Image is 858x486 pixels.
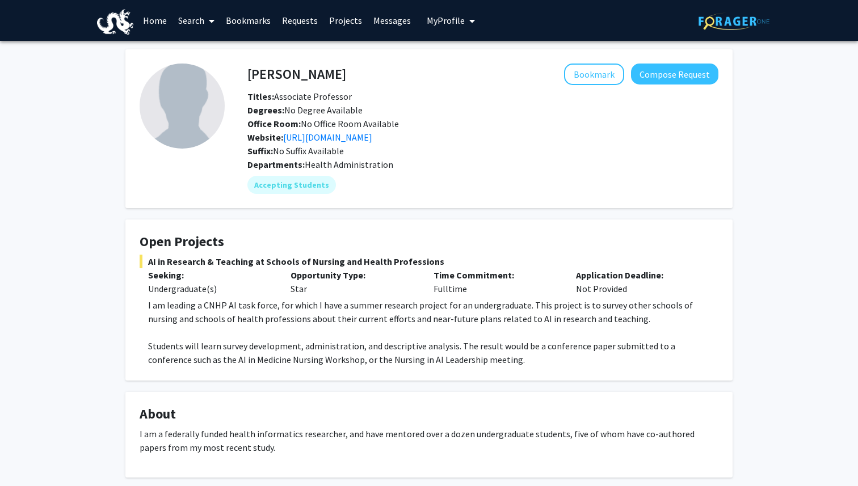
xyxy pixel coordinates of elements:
[148,339,718,366] p: Students will learn survey development, administration, and descriptive analysis. The result woul...
[247,145,344,157] span: No Suffix Available
[276,1,323,40] a: Requests
[140,234,718,250] h4: Open Projects
[427,15,465,26] span: My Profile
[247,176,336,194] mat-chip: Accepting Students
[247,118,301,129] b: Office Room:
[425,268,567,295] div: Fulltime
[323,1,368,40] a: Projects
[291,268,416,282] p: Opportunity Type:
[247,145,273,157] b: Suffix:
[148,268,274,282] p: Seeking:
[148,298,718,326] p: I am leading a CNHP AI task force, for which I have a summer research project for an undergraduat...
[282,268,424,295] div: Star
[699,12,769,30] img: ForagerOne Logo
[434,268,559,282] p: Time Commitment:
[148,282,274,295] div: Undergraduate(s)
[140,64,225,149] img: Profile Picture
[247,132,283,143] b: Website:
[631,64,718,84] button: Compose Request to Paulina Sockolow
[247,64,346,84] h4: [PERSON_NAME]
[247,118,399,129] span: No Office Room Available
[564,64,624,85] button: Add Paulina Sockolow to Bookmarks
[140,255,718,268] span: AI in Research & Teaching at Schools of Nursing and Health Professions
[173,1,220,40] a: Search
[247,91,352,102] span: Associate Professor
[368,1,417,40] a: Messages
[247,159,305,170] b: Departments:
[283,132,372,143] a: Opens in a new tab
[140,406,718,422] h4: About
[220,1,276,40] a: Bookmarks
[247,91,274,102] b: Titles:
[97,9,133,35] img: Drexel University Logo
[247,104,284,116] b: Degrees:
[140,427,718,454] p: I am a federally funded health informatics researcher, and have mentored over a dozen undergradua...
[247,104,363,116] span: No Degree Available
[137,1,173,40] a: Home
[9,435,48,477] iframe: Chat
[576,268,701,282] p: Application Deadline:
[305,159,393,170] span: Health Administration
[567,268,710,295] div: Not Provided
